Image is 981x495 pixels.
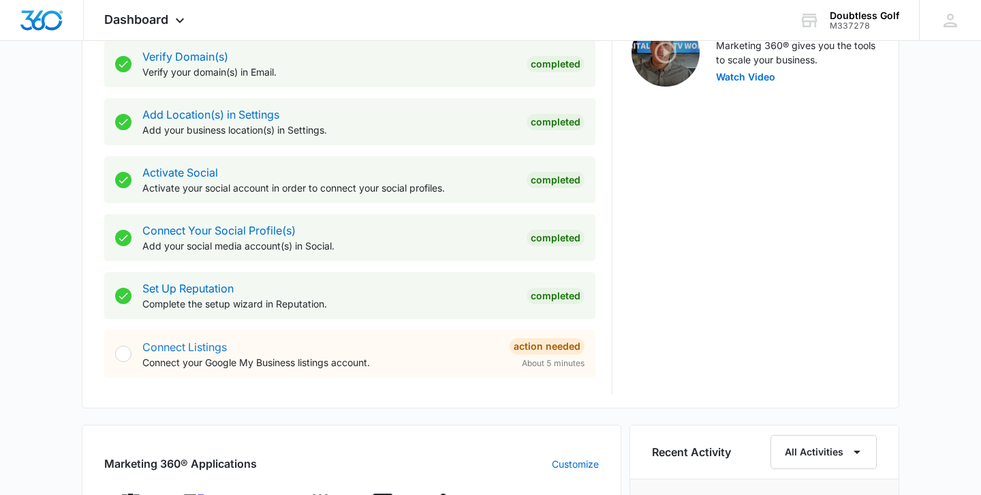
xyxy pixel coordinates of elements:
[142,166,218,179] a: Activate Social
[522,357,585,370] span: About 5 minutes
[142,282,234,295] a: Set Up Reputation
[652,444,731,460] h6: Recent Activity
[142,65,516,79] p: Verify your domain(s) in Email.
[527,56,585,72] div: Completed
[830,21,899,31] div: account id
[716,72,775,82] button: Watch Video
[142,340,227,354] a: Connect Listings
[510,338,585,355] div: Action Needed
[142,181,516,195] p: Activate your social account in order to connect your social profiles.
[770,435,877,469] button: All Activities
[632,18,700,87] img: Intro Video
[552,457,599,471] a: Customize
[142,355,499,370] p: Connect your Google My Business listings account.
[830,10,899,21] div: account name
[527,114,585,130] div: Completed
[104,12,168,27] span: Dashboard
[716,38,877,67] p: Marketing 360® gives you the tools to scale your business.
[142,239,516,253] p: Add your social media account(s) in Social.
[527,172,585,188] div: Completed
[142,50,228,63] a: Verify Domain(s)
[142,297,516,311] p: Complete the setup wizard in Reputation.
[527,288,585,304] div: Completed
[142,123,516,137] p: Add your business location(s) in Settings.
[104,455,257,472] h2: Marketing 360® Applications
[142,224,296,237] a: Connect Your Social Profile(s)
[142,108,279,121] a: Add Location(s) in Settings
[527,230,585,246] div: Completed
